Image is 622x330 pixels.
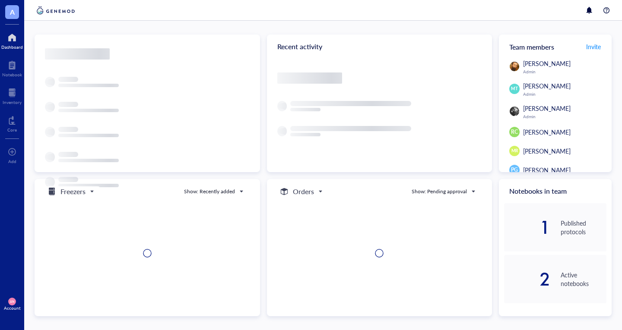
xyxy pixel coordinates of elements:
[412,188,467,195] div: Show: Pending approval
[267,35,492,59] div: Recent activity
[511,148,518,154] span: MR
[504,220,550,234] div: 1
[523,114,606,119] div: Admin
[35,5,77,16] img: genemod-logo
[523,91,606,97] div: Admin
[3,86,22,105] a: Inventory
[499,35,612,59] div: Team members
[2,72,22,77] div: Notebook
[1,31,23,50] a: Dashboard
[523,59,571,68] span: [PERSON_NAME]
[60,186,86,197] h5: Freezers
[586,42,601,51] span: Invite
[184,188,235,195] div: Show: Recently added
[523,82,571,90] span: [PERSON_NAME]
[10,6,15,17] span: A
[511,166,518,174] span: PG
[7,127,17,132] div: Core
[511,85,518,92] span: MT
[504,272,550,286] div: 2
[7,113,17,132] a: Core
[510,107,519,116] img: 194d251f-2f82-4463-8fb8-8f750e7a68d2.jpeg
[523,147,571,155] span: [PERSON_NAME]
[510,62,519,71] img: 92be2d46-9bf5-4a00-a52c-ace1721a4f07.jpeg
[10,300,15,304] span: AN
[8,159,16,164] div: Add
[4,305,21,311] div: Account
[586,40,601,53] button: Invite
[523,104,571,113] span: [PERSON_NAME]
[561,270,606,288] div: Active notebooks
[523,128,571,136] span: [PERSON_NAME]
[523,69,606,74] div: Admin
[1,44,23,50] div: Dashboard
[499,179,612,203] div: Notebooks in team
[511,128,518,136] span: RC
[561,219,606,236] div: Published protocols
[293,186,314,197] h5: Orders
[523,166,571,174] span: [PERSON_NAME]
[3,100,22,105] div: Inventory
[2,58,22,77] a: Notebook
